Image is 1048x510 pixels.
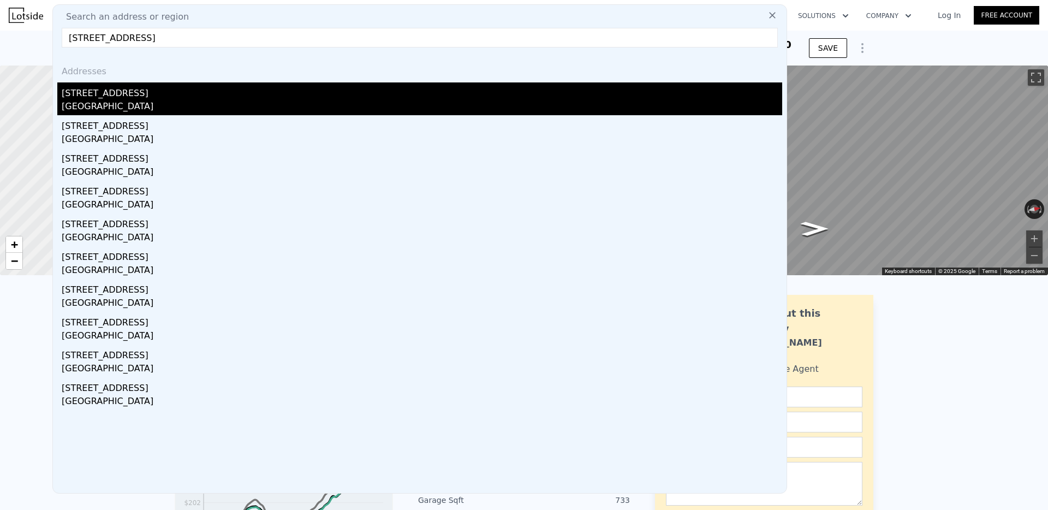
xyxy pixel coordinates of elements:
button: Rotate clockwise [1039,199,1045,219]
div: [STREET_ADDRESS] [62,312,782,329]
path: Go North, 72nd Dr NE [789,218,840,239]
button: Reset the view [1024,203,1045,215]
button: Zoom in [1026,230,1043,247]
button: Solutions [789,6,858,26]
img: Lotside [9,8,43,23]
span: Search an address or region [57,10,189,23]
div: [STREET_ADDRESS] [62,214,782,231]
button: Rotate counterclockwise [1025,199,1031,219]
button: Company [858,6,920,26]
div: [GEOGRAPHIC_DATA] [62,133,782,148]
button: SAVE [809,38,847,58]
button: Show Options [851,37,873,59]
a: Log In [925,10,974,21]
input: Enter an address, city, region, neighborhood or zip code [62,28,778,48]
button: Zoom out [1026,247,1043,264]
span: © 2025 Google [938,268,975,274]
div: [PERSON_NAME] Bahadur [741,336,862,363]
div: [GEOGRAPHIC_DATA] [62,198,782,214]
div: [GEOGRAPHIC_DATA] [62,395,782,410]
a: Zoom out [6,253,22,269]
span: + [11,238,18,251]
div: [GEOGRAPHIC_DATA] [62,165,782,181]
a: Report a problem [1004,268,1045,274]
div: [GEOGRAPHIC_DATA] [62,329,782,345]
a: Free Account [974,6,1039,25]
button: Toggle fullscreen view [1028,69,1044,86]
div: [GEOGRAPHIC_DATA] [62,296,782,312]
div: Garage Sqft [418,495,524,506]
div: [GEOGRAPHIC_DATA] [62,231,782,246]
div: [STREET_ADDRESS] [62,279,782,296]
div: [STREET_ADDRESS] [62,345,782,362]
div: [STREET_ADDRESS] [62,377,782,395]
div: [GEOGRAPHIC_DATA] [62,362,782,377]
div: Addresses [57,56,782,82]
a: Zoom in [6,236,22,253]
div: [STREET_ADDRESS] [62,82,782,100]
div: [GEOGRAPHIC_DATA] [62,100,782,115]
div: [STREET_ADDRESS] [62,115,782,133]
div: [STREET_ADDRESS] [62,148,782,165]
a: Terms (opens in new tab) [982,268,997,274]
div: [STREET_ADDRESS] [62,246,782,264]
div: [STREET_ADDRESS] [62,181,782,198]
span: − [11,254,18,268]
button: Keyboard shortcuts [885,268,932,275]
div: 733 [524,495,630,506]
tspan: $202 [184,499,201,507]
div: Ask about this property [741,306,862,336]
div: [GEOGRAPHIC_DATA] [62,264,782,279]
